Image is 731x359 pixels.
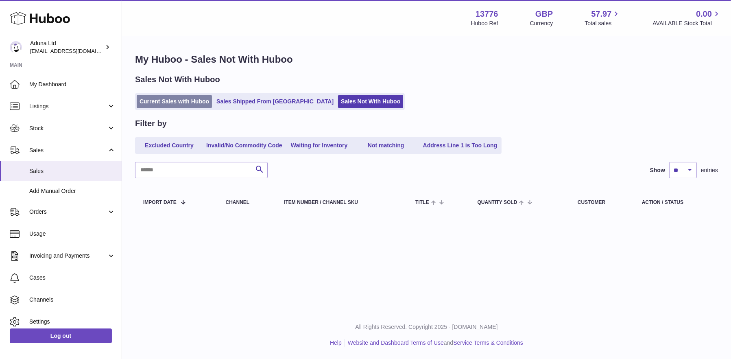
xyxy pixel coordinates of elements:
[29,125,107,132] span: Stock
[143,200,177,205] span: Import date
[338,95,403,108] a: Sales Not With Huboo
[137,139,202,152] a: Excluded Country
[29,252,107,260] span: Invoicing and Payments
[642,200,710,205] div: Action / Status
[471,20,498,27] div: Huboo Ref
[135,118,167,129] h2: Filter by
[30,48,120,54] span: [EMAIL_ADDRESS][DOMAIN_NAME]
[30,39,103,55] div: Aduna Ltd
[29,208,107,216] span: Orders
[696,9,712,20] span: 0.00
[284,200,399,205] div: Item Number / Channel SKU
[10,41,22,53] img: foyin.fagbemi@aduna.com
[591,9,611,20] span: 57.97
[226,200,268,205] div: Channel
[135,74,220,85] h2: Sales Not With Huboo
[29,187,116,195] span: Add Manual Order
[478,200,517,205] span: Quantity Sold
[652,20,721,27] span: AVAILABLE Stock Total
[650,166,665,174] label: Show
[345,339,523,347] li: and
[330,339,342,346] a: Help
[453,339,523,346] a: Service Terms & Conditions
[530,20,553,27] div: Currency
[29,318,116,326] span: Settings
[203,139,285,152] a: Invalid/No Commodity Code
[585,9,621,27] a: 57.97 Total sales
[29,296,116,304] span: Channels
[137,95,212,108] a: Current Sales with Huboo
[701,166,718,174] span: entries
[135,53,718,66] h1: My Huboo - Sales Not With Huboo
[578,200,626,205] div: Customer
[287,139,352,152] a: Waiting for Inventory
[652,9,721,27] a: 0.00 AVAILABLE Stock Total
[535,9,553,20] strong: GBP
[476,9,498,20] strong: 13776
[348,339,444,346] a: Website and Dashboard Terms of Use
[29,230,116,238] span: Usage
[415,200,429,205] span: Title
[29,274,116,282] span: Cases
[353,139,419,152] a: Not matching
[10,328,112,343] a: Log out
[29,147,107,154] span: Sales
[29,167,116,175] span: Sales
[129,323,724,331] p: All Rights Reserved. Copyright 2025 - [DOMAIN_NAME]
[585,20,621,27] span: Total sales
[29,103,107,110] span: Listings
[420,139,500,152] a: Address Line 1 is Too Long
[214,95,336,108] a: Sales Shipped From [GEOGRAPHIC_DATA]
[29,81,116,88] span: My Dashboard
